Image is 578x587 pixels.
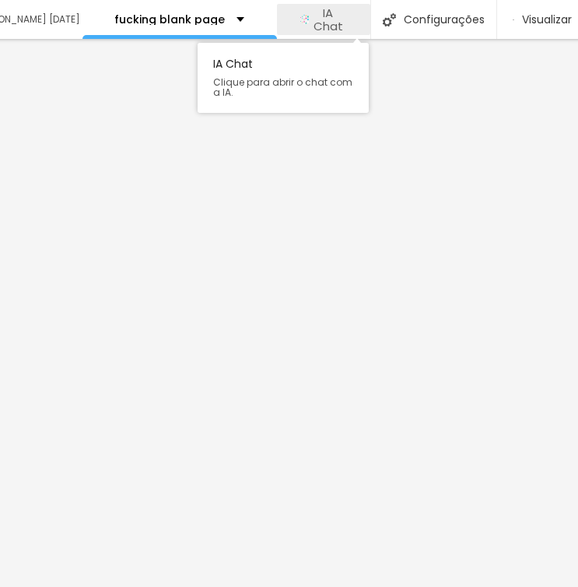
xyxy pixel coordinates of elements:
[383,13,396,26] img: Icone
[300,14,309,25] img: AI
[277,4,370,35] button: AIIA Chat
[213,77,353,97] span: Clique para abrir o chat com a IA.
[513,13,514,26] img: view-1.svg
[309,6,347,33] span: IA Chat
[198,43,369,113] div: IA Chat
[114,14,225,25] p: fucking blank page
[522,13,572,26] span: Visualizar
